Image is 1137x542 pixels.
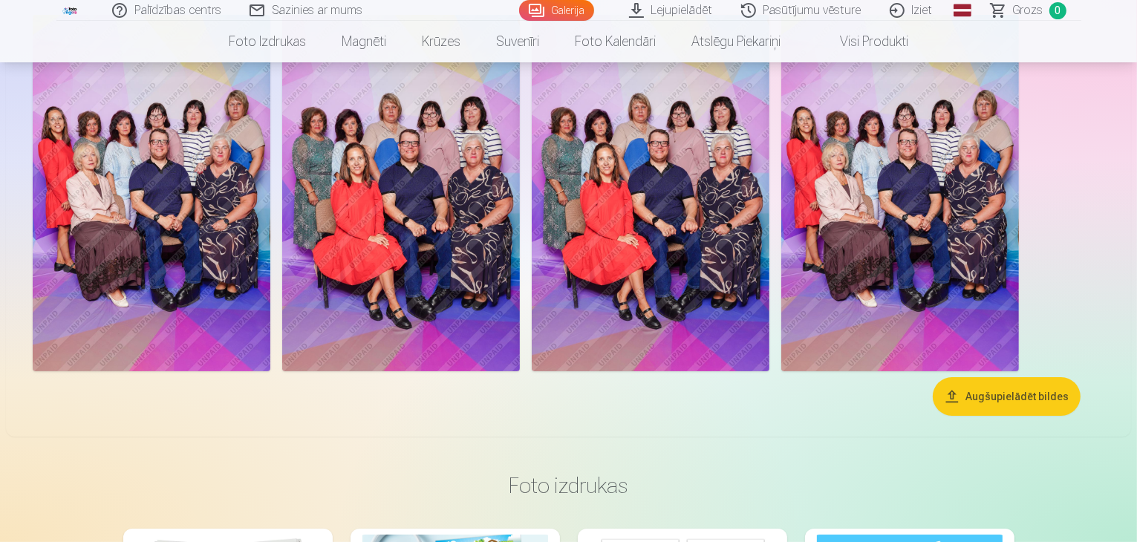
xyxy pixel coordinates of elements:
span: Grozs [1013,1,1043,19]
a: Atslēgu piekariņi [674,21,798,62]
span: 0 [1049,2,1066,19]
button: Augšupielādēt bildes [933,377,1081,416]
a: Foto izdrukas [211,21,324,62]
a: Foto kalendāri [557,21,674,62]
h3: Foto izdrukas [135,472,1003,499]
a: Magnēti [324,21,404,62]
a: Visi produkti [798,21,926,62]
img: /fa1 [62,6,79,15]
a: Krūzes [404,21,478,62]
a: Suvenīri [478,21,557,62]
